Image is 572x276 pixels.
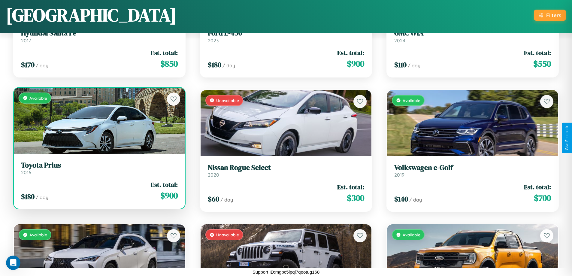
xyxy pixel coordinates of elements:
[403,232,420,237] span: Available
[534,10,566,21] button: Filters
[151,48,178,57] span: Est. total:
[29,96,47,101] span: Available
[347,58,364,70] span: $ 900
[347,192,364,204] span: $ 300
[394,172,404,178] span: 2019
[403,98,420,103] span: Available
[220,197,233,203] span: / day
[394,163,551,178] a: Volkswagen e-Golf2019
[216,232,239,237] span: Unavailable
[29,232,47,237] span: Available
[21,29,178,44] a: Hyundai Santa Fe2017
[394,29,551,44] a: GMC WIA2024
[208,163,365,178] a: Nissan Rogue Select2020
[21,161,178,170] h3: Toyota Prius
[21,29,178,38] h3: Hyundai Santa Fe
[21,161,178,176] a: Toyota Prius2016
[408,62,420,68] span: / day
[6,256,20,270] iframe: Intercom live chat
[160,190,178,202] span: $ 900
[21,169,31,175] span: 2016
[208,29,365,44] a: Ford E-4502023
[337,48,364,57] span: Est. total:
[222,62,235,68] span: / day
[21,192,35,202] span: $ 180
[394,163,551,172] h3: Volkswagen e-Golf
[533,58,551,70] span: $ 550
[151,180,178,189] span: Est. total:
[394,194,408,204] span: $ 140
[6,3,177,27] h1: [GEOGRAPHIC_DATA]
[524,48,551,57] span: Est. total:
[208,60,221,70] span: $ 180
[337,183,364,191] span: Est. total:
[409,197,422,203] span: / day
[160,58,178,70] span: $ 850
[36,62,48,68] span: / day
[21,60,35,70] span: $ 170
[21,38,31,44] span: 2017
[216,98,239,103] span: Unavailable
[208,163,365,172] h3: Nissan Rogue Select
[208,38,219,44] span: 2023
[36,194,48,200] span: / day
[208,172,219,178] span: 2020
[253,268,320,276] p: Support ID: mgpc5ipqi7qeotug168
[394,29,551,38] h3: GMC WIA
[565,126,569,150] div: Give Feedback
[208,194,219,204] span: $ 60
[534,192,551,204] span: $ 700
[524,183,551,191] span: Est. total:
[394,38,405,44] span: 2024
[546,12,561,18] div: Filters
[394,60,407,70] span: $ 110
[208,29,365,38] h3: Ford E-450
